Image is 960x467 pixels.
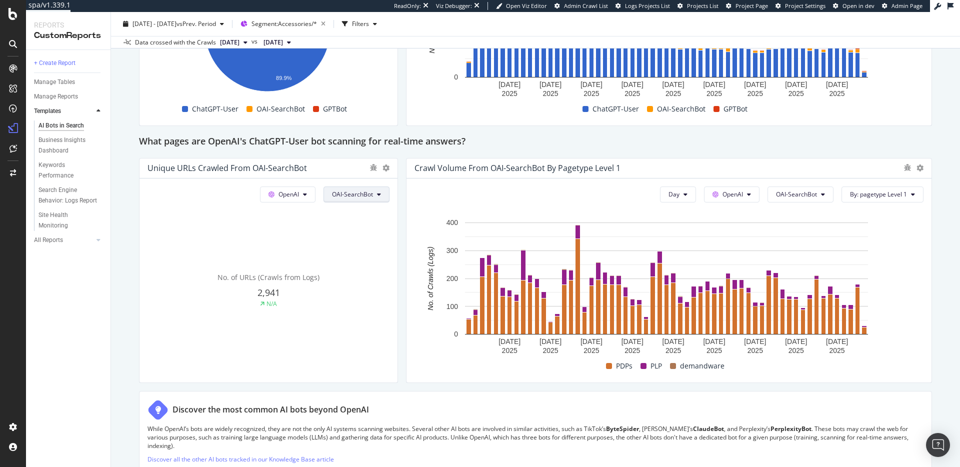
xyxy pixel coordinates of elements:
[38,160,94,181] div: Keywords Performance
[139,134,465,150] h2: What pages are OpenAI's ChatGPT-User bot scanning for real-time answers?
[826,80,848,88] text: [DATE]
[260,186,315,202] button: OpenAI
[660,186,696,202] button: Day
[266,299,277,308] div: N/A
[38,120,103,131] a: AI Bots in Search
[882,2,922,10] a: Admin Page
[624,346,640,354] text: 2025
[788,89,804,97] text: 2025
[747,346,763,354] text: 2025
[747,89,763,97] text: 2025
[352,19,369,28] div: Filters
[236,16,329,32] button: Segment:Accessories/*
[891,2,922,9] span: Admin Page
[34,77,103,87] a: Manage Tables
[34,235,93,245] a: All Reports
[147,163,307,173] div: Unique URLs Crawled from OAI-SearchBot
[668,190,679,198] span: Day
[217,272,319,282] span: No. of URLs (Crawls from Logs)
[542,346,558,354] text: 2025
[446,302,458,310] text: 100
[406,158,932,383] div: Crawl Volume from OAI-SearchBot by pagetype Level 1DayOpenAIOAI-SearchBotBy: pagetype Level 1A ch...
[394,2,421,10] div: ReadOnly:
[592,103,639,115] span: ChatGPT-User
[34,58,75,68] div: + Create Report
[785,337,807,345] text: [DATE]
[454,73,458,81] text: 0
[657,103,705,115] span: OAI-SearchBot
[34,91,103,102] a: Manage Reports
[323,103,347,115] span: GPTBot
[621,337,643,345] text: [DATE]
[414,217,918,357] svg: A chart.
[554,2,608,10] a: Admin Crawl List
[34,77,75,87] div: Manage Tables
[703,80,725,88] text: [DATE]
[788,346,804,354] text: 2025
[192,103,238,115] span: ChatGPT-User
[34,30,102,41] div: CustomReports
[776,190,817,198] span: OAI-SearchBot
[687,2,718,9] span: Projects List
[502,89,517,97] text: 2025
[34,106,93,116] a: Templates
[842,2,874,9] span: Open in dev
[539,80,561,88] text: [DATE]
[369,164,377,171] div: bug
[625,2,670,9] span: Logs Projects List
[841,186,923,202] button: By: pagetype Level 1
[38,210,103,231] a: Site Health Monitoring
[446,218,458,226] text: 400
[903,164,911,171] div: bug
[276,75,291,81] text: 89.9%
[621,80,643,88] text: [DATE]
[723,103,747,115] span: GPTBot
[256,103,305,115] span: OAI-SearchBot
[216,36,251,48] button: [DATE]
[665,89,681,97] text: 2025
[770,424,811,433] strong: PerplexityBot
[506,2,547,9] span: Open Viz Editor
[119,16,228,32] button: [DATE] - [DATE]vsPrev. Period
[251,19,317,28] span: Segment: Accessories/*
[616,360,632,372] span: PDPs
[38,210,94,231] div: Site Health Monitoring
[323,186,389,202] button: OAI-SearchBot
[542,89,558,97] text: 2025
[624,89,640,97] text: 2025
[38,185,103,206] a: Search Engine Behavior: Logs Report
[726,2,768,10] a: Project Page
[767,186,833,202] button: OAI-SearchBot
[744,337,766,345] text: [DATE]
[34,235,63,245] div: All Reports
[176,19,216,28] span: vs Prev. Period
[706,346,722,354] text: 2025
[263,38,283,47] span: 2025 Jul. 21st
[583,89,599,97] text: 2025
[564,2,608,9] span: Admin Crawl List
[826,337,848,345] text: [DATE]
[135,38,216,47] div: Data crossed with the Crawls
[650,360,662,372] span: PLP
[34,91,78,102] div: Manage Reports
[785,80,807,88] text: [DATE]
[580,80,602,88] text: [DATE]
[426,246,434,310] text: No. of Crawls (Logs)
[706,89,722,97] text: 2025
[147,455,334,463] a: Discover all the other AI bots tracked in our Knowledge Base article
[38,120,84,131] div: AI Bots in Search
[38,160,103,181] a: Keywords Performance
[744,80,766,88] text: [DATE]
[926,433,950,457] div: Open Intercom Messenger
[446,246,458,254] text: 300
[172,404,369,415] div: Discover the most common AI bots beyond OpenAI
[665,346,681,354] text: 2025
[703,337,725,345] text: [DATE]
[680,360,724,372] span: demandware
[147,424,923,450] p: While OpenAI’s bots are widely recognized, they are not the only AI systems scanning websites. Se...
[496,2,547,10] a: Open Viz Editor
[829,89,845,97] text: 2025
[139,134,932,150] div: What pages are OpenAI's ChatGPT-User bot scanning for real-time answers?
[251,37,259,46] span: vs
